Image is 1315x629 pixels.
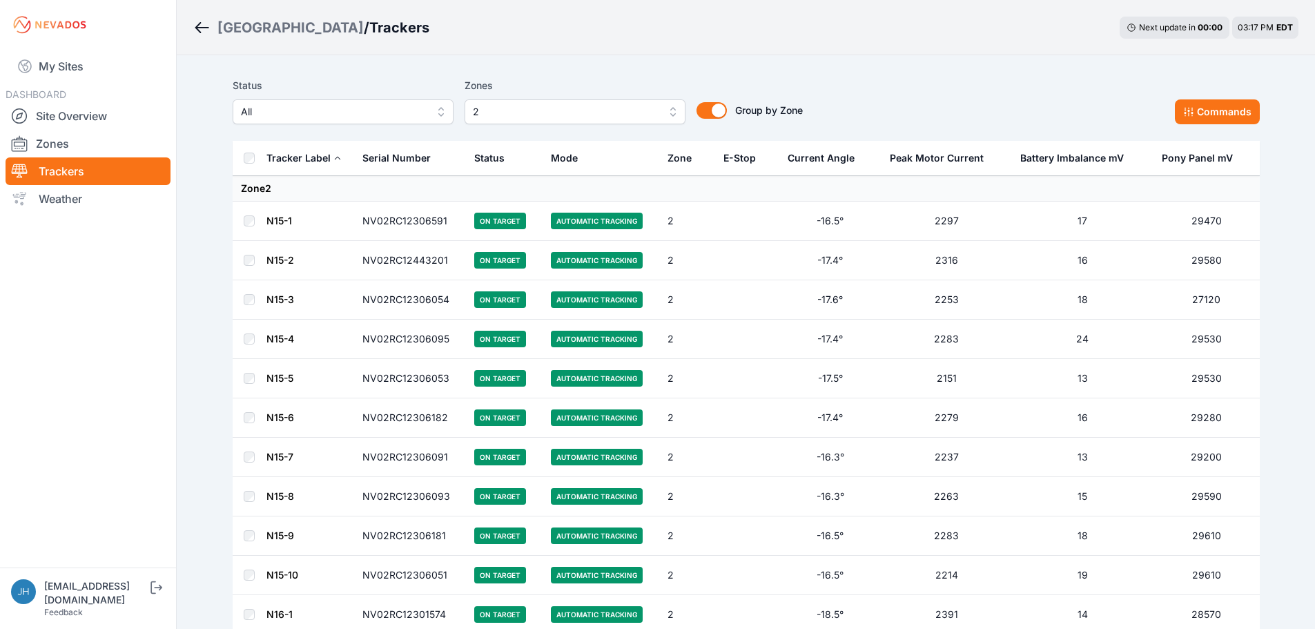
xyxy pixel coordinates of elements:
[233,176,1260,202] td: Zone 2
[881,320,1012,359] td: 2283
[474,151,505,165] div: Status
[779,516,881,556] td: -16.5°
[551,488,643,505] span: Automatic Tracking
[1012,359,1153,398] td: 13
[551,409,643,426] span: Automatic Tracking
[779,556,881,595] td: -16.5°
[354,556,467,595] td: NV02RC12306051
[474,606,526,623] span: On Target
[551,213,643,229] span: Automatic Tracking
[659,438,715,477] td: 2
[266,372,293,384] a: N15-5
[551,151,578,165] div: Mode
[1153,241,1260,280] td: 29580
[1153,202,1260,241] td: 29470
[723,142,767,175] button: E-Stop
[1153,359,1260,398] td: 29530
[659,359,715,398] td: 2
[266,151,331,165] div: Tracker Label
[266,333,294,345] a: N15-4
[362,142,442,175] button: Serial Number
[474,488,526,505] span: On Target
[354,280,467,320] td: NV02RC12306054
[788,151,855,165] div: Current Angle
[354,477,467,516] td: NV02RC12306093
[266,142,342,175] button: Tracker Label
[266,254,294,266] a: N15-2
[659,516,715,556] td: 2
[1012,516,1153,556] td: 18
[1175,99,1260,124] button: Commands
[474,213,526,229] span: On Target
[779,438,881,477] td: -16.3°
[1012,477,1153,516] td: 15
[473,104,658,120] span: 2
[354,398,467,438] td: NV02RC12306182
[354,202,467,241] td: NV02RC12306591
[659,477,715,516] td: 2
[779,359,881,398] td: -17.5°
[659,556,715,595] td: 2
[881,477,1012,516] td: 2263
[474,528,526,544] span: On Target
[551,606,643,623] span: Automatic Tracking
[369,18,429,37] h3: Trackers
[241,104,426,120] span: All
[779,398,881,438] td: -17.4°
[723,151,756,165] div: E-Stop
[881,438,1012,477] td: 2237
[1162,142,1244,175] button: Pony Panel mV
[6,88,66,100] span: DASHBOARD
[11,579,36,604] img: jhaberkorn@invenergy.com
[474,449,526,465] span: On Target
[354,438,467,477] td: NV02RC12306091
[1012,241,1153,280] td: 16
[1012,556,1153,595] td: 19
[474,142,516,175] button: Status
[881,398,1012,438] td: 2279
[1153,556,1260,595] td: 29610
[233,77,454,94] label: Status
[1020,142,1135,175] button: Battery Imbalance mV
[193,10,429,46] nav: Breadcrumb
[266,293,294,305] a: N15-3
[6,157,171,185] a: Trackers
[354,516,467,556] td: NV02RC12306181
[1276,22,1293,32] span: EDT
[266,530,294,541] a: N15-9
[779,241,881,280] td: -17.4°
[551,370,643,387] span: Automatic Tracking
[881,202,1012,241] td: 2297
[6,185,171,213] a: Weather
[1020,151,1124,165] div: Battery Imbalance mV
[364,18,369,37] span: /
[1153,398,1260,438] td: 29280
[659,280,715,320] td: 2
[890,151,984,165] div: Peak Motor Current
[44,579,148,607] div: [EMAIL_ADDRESS][DOMAIN_NAME]
[551,449,643,465] span: Automatic Tracking
[266,412,294,423] a: N15-6
[474,331,526,347] span: On Target
[1162,151,1233,165] div: Pony Panel mV
[1139,22,1196,32] span: Next update in
[217,18,364,37] div: [GEOGRAPHIC_DATA]
[779,202,881,241] td: -16.5°
[354,320,467,359] td: NV02RC12306095
[551,142,589,175] button: Mode
[11,14,88,36] img: Nevados
[6,130,171,157] a: Zones
[668,151,692,165] div: Zone
[1012,438,1153,477] td: 13
[659,202,715,241] td: 2
[1153,477,1260,516] td: 29590
[6,50,171,83] a: My Sites
[266,215,292,226] a: N15-1
[465,77,685,94] label: Zones
[465,99,685,124] button: 2
[354,241,467,280] td: NV02RC12443201
[44,607,83,617] a: Feedback
[1012,320,1153,359] td: 24
[551,252,643,269] span: Automatic Tracking
[233,99,454,124] button: All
